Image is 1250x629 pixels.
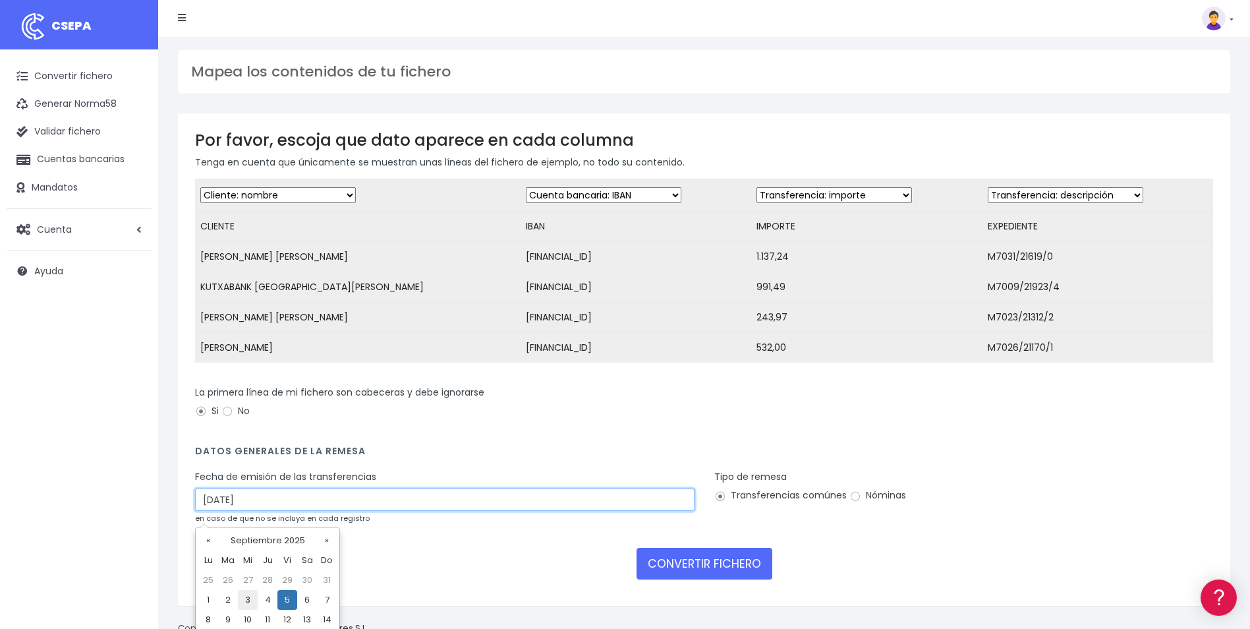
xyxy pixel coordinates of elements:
h3: Mapea los contenidos de tu fichero [191,63,1217,80]
h3: Por favor, escoja que dato aparece en cada columna [195,131,1213,150]
td: 30 [297,570,317,590]
a: Convertir fichero [7,63,152,90]
td: M7031/21619/0 [982,242,1213,272]
span: Ayuda [34,264,63,278]
td: IMPORTE [751,212,982,242]
th: Lu [198,551,218,570]
th: Ju [258,551,277,570]
label: Nóminas [849,489,906,502]
a: Problemas habituales [13,187,250,208]
td: IBAN [521,212,751,242]
td: M7009/21923/4 [982,272,1213,303]
button: Contáctanos [13,353,250,376]
a: Generar Norma58 [7,90,152,118]
td: 29 [277,570,297,590]
td: 991,49 [751,272,982,303]
img: profile [1202,7,1226,30]
div: Convertir ficheros [13,146,250,158]
td: [FINANCIAL_ID] [521,242,751,272]
td: M7026/21170/1 [982,333,1213,363]
label: Tipo de remesa [714,470,787,484]
div: Programadores [13,316,250,329]
label: La primera línea de mi fichero son cabeceras y debe ignorarse [195,386,484,400]
td: KUTXABANK [GEOGRAPHIC_DATA][PERSON_NAME] [195,272,521,303]
td: CLIENTE [195,212,521,242]
label: Transferencias comúnes [714,489,847,502]
td: EXPEDIENTE [982,212,1213,242]
p: Tenga en cuenta que únicamente se muestran unas líneas del fichero de ejemplo, no todo su contenido. [195,155,1213,169]
a: Videotutoriales [13,208,250,228]
th: Ma [218,551,238,570]
td: 31 [317,570,337,590]
td: 1.137,24 [751,242,982,272]
th: Sa [297,551,317,570]
a: General [13,283,250,303]
td: 26 [218,570,238,590]
span: Cuenta [37,222,72,235]
td: [FINANCIAL_ID] [521,272,751,303]
img: logo [16,10,49,43]
div: Facturación [13,262,250,274]
td: [FINANCIAL_ID] [521,303,751,333]
a: API [13,337,250,357]
a: Información general [13,112,250,133]
a: Ayuda [7,257,152,285]
th: » [317,531,337,551]
td: 7 [317,590,337,610]
td: [PERSON_NAME] [PERSON_NAME] [195,242,521,272]
td: 25 [198,570,218,590]
td: 28 [258,570,277,590]
a: Formatos [13,167,250,187]
td: 1 [198,590,218,610]
td: 4 [258,590,277,610]
th: Do [317,551,337,570]
td: 532,00 [751,333,982,363]
td: [FINANCIAL_ID] [521,333,751,363]
td: 5 [277,590,297,610]
h4: Datos generales de la remesa [195,446,1213,464]
th: Vi [277,551,297,570]
td: 2 [218,590,238,610]
label: Fecha de emisión de las transferencias [195,470,376,484]
a: POWERED BY ENCHANT [181,380,254,392]
a: Mandatos [7,174,152,202]
a: Perfiles de empresas [13,228,250,249]
td: 243,97 [751,303,982,333]
th: Mi [238,551,258,570]
div: Información general [13,92,250,104]
a: Cuenta [7,216,152,243]
small: en caso de que no se incluya en cada registro [195,513,370,524]
a: Validar fichero [7,118,152,146]
a: Cuentas bancarias [7,146,152,173]
th: Septiembre 2025 [218,531,317,551]
td: 3 [238,590,258,610]
td: 27 [238,570,258,590]
label: Si [195,404,219,418]
td: [PERSON_NAME] [PERSON_NAME] [195,303,521,333]
span: CSEPA [51,17,92,34]
button: CONVERTIR FICHERO [637,548,772,580]
label: No [221,404,250,418]
td: M7023/21312/2 [982,303,1213,333]
th: « [198,531,218,551]
td: [PERSON_NAME] [195,333,521,363]
td: 6 [297,590,317,610]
